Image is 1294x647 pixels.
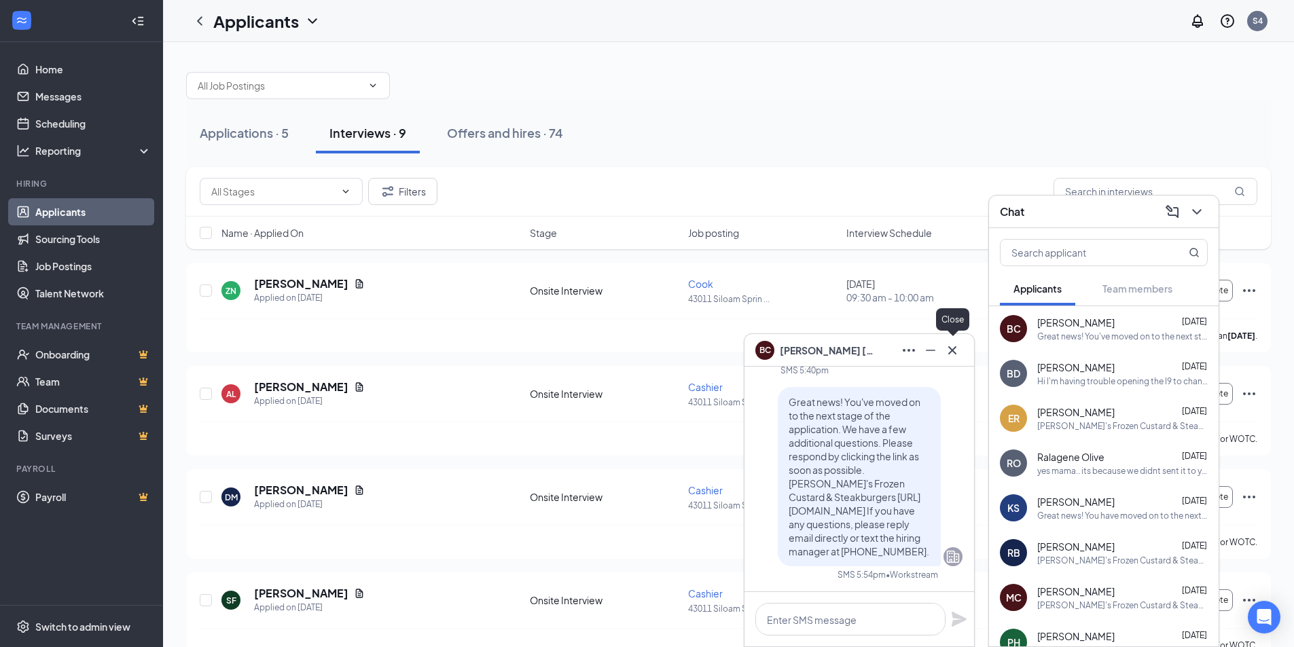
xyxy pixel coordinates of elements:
[1102,282,1172,295] span: Team members
[254,394,365,408] div: Applied on [DATE]
[1164,204,1181,220] svg: ComposeMessage
[922,342,939,358] svg: Minimize
[254,601,365,614] div: Applied on [DATE]
[226,595,236,606] div: SF
[688,293,838,305] p: 43011 Siloam Sprin ...
[367,80,378,91] svg: ChevronDown
[951,611,967,627] button: Plane
[688,500,838,511] p: 43011 Siloam Sprin ...
[35,368,151,395] a: TeamCrown
[213,10,299,33] h1: Applicants
[941,339,963,361] button: Cross
[1189,247,1200,258] svg: MagnifyingGlass
[1241,386,1257,402] svg: Ellipses
[1006,591,1022,604] div: MC
[1037,375,1208,387] div: Hi I'm having trouble opening the I9 to change the state
[329,124,406,141] div: Interviews · 9
[226,285,236,297] div: ZN
[688,278,713,290] span: Cook
[1007,456,1021,470] div: RO
[1037,495,1115,509] span: [PERSON_NAME]
[368,178,437,205] button: Filter Filters
[35,620,130,633] div: Switch to admin view
[35,144,152,158] div: Reporting
[16,463,149,475] div: Payroll
[131,14,145,28] svg: Collapse
[35,483,151,511] a: PayrollCrown
[226,388,236,400] div: AL
[1182,540,1207,551] span: [DATE]
[16,320,149,332] div: Team Management
[192,13,208,29] svg: ChevronLeft
[780,365,829,376] div: SMS 5:40pm
[1054,178,1257,205] input: Search in interviews
[530,226,557,240] span: Stage
[1234,186,1245,197] svg: MagnifyingGlass
[1241,592,1257,608] svg: Ellipses
[254,498,365,511] div: Applied on [DATE]
[1037,361,1115,374] span: [PERSON_NAME]
[1008,411,1020,425] div: ER
[1007,546,1020,559] div: RB
[447,124,563,141] div: Offers and hires · 74
[354,588,365,599] svg: Document
[200,124,289,141] div: Applications · 5
[846,277,996,304] div: [DATE]
[688,396,838,408] p: 43011 Siloam Sprin ...
[530,284,680,297] div: Onsite Interview
[1186,201,1208,223] button: ChevronDown
[380,183,396,200] svg: Filter
[944,342,960,358] svg: Cross
[936,308,969,331] div: Close
[1241,489,1257,505] svg: Ellipses
[354,485,365,496] svg: Document
[530,490,680,504] div: Onsite Interview
[1037,540,1115,553] span: [PERSON_NAME]
[1162,201,1183,223] button: ComposeMessage
[688,381,723,393] span: Cashier
[1253,15,1263,26] div: S4
[16,178,149,189] div: Hiring
[530,387,680,401] div: Onsite Interview
[254,380,348,394] h5: [PERSON_NAME]
[354,382,365,392] svg: Document
[1182,451,1207,461] span: [DATE]
[1037,585,1115,598] span: [PERSON_NAME]
[1000,204,1024,219] h3: Chat
[354,278,365,289] svg: Document
[688,587,723,599] span: Cashier
[35,253,151,280] a: Job Postings
[1007,367,1020,380] div: BD
[16,144,30,158] svg: Analysis
[198,78,362,93] input: All Job Postings
[1219,13,1236,29] svg: QuestionInfo
[254,291,365,305] div: Applied on [DATE]
[1037,510,1208,521] div: Great news! You have moved on to the next stage of the application: Hiring Complete. To proceed w...
[1037,465,1208,477] div: yes mama.. its because we didnt sent it to you.. sorry but we had to go with a different applican...
[1037,316,1115,329] span: [PERSON_NAME]
[1189,13,1206,29] svg: Notifications
[920,339,941,361] button: Minimize
[35,110,151,137] a: Scheduling
[1037,629,1115,643] span: [PERSON_NAME]
[1037,599,1208,611] div: [PERSON_NAME]'s Frozen Custard & Steakburgers is so excited for you to join our team! Do you know...
[15,14,29,27] svg: WorkstreamLogo
[1013,282,1062,295] span: Applicants
[211,184,335,199] input: All Stages
[254,586,348,601] h5: [PERSON_NAME]
[1189,204,1205,220] svg: ChevronDown
[35,56,151,83] a: Home
[35,280,151,307] a: Talent Network
[1227,331,1255,341] b: [DATE]
[1037,420,1208,432] div: [PERSON_NAME]'s Frozen Custard & Steakburgers is so excited for you to join our team! Do you know...
[688,603,838,614] p: 43011 Siloam Sprin ...
[35,83,151,110] a: Messages
[304,13,321,29] svg: ChevronDown
[254,483,348,498] h5: [PERSON_NAME]
[1001,240,1162,265] input: Search applicant
[1037,405,1115,419] span: [PERSON_NAME]
[225,492,238,503] div: DM
[886,569,938,580] span: • Workstream
[1182,316,1207,327] span: [DATE]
